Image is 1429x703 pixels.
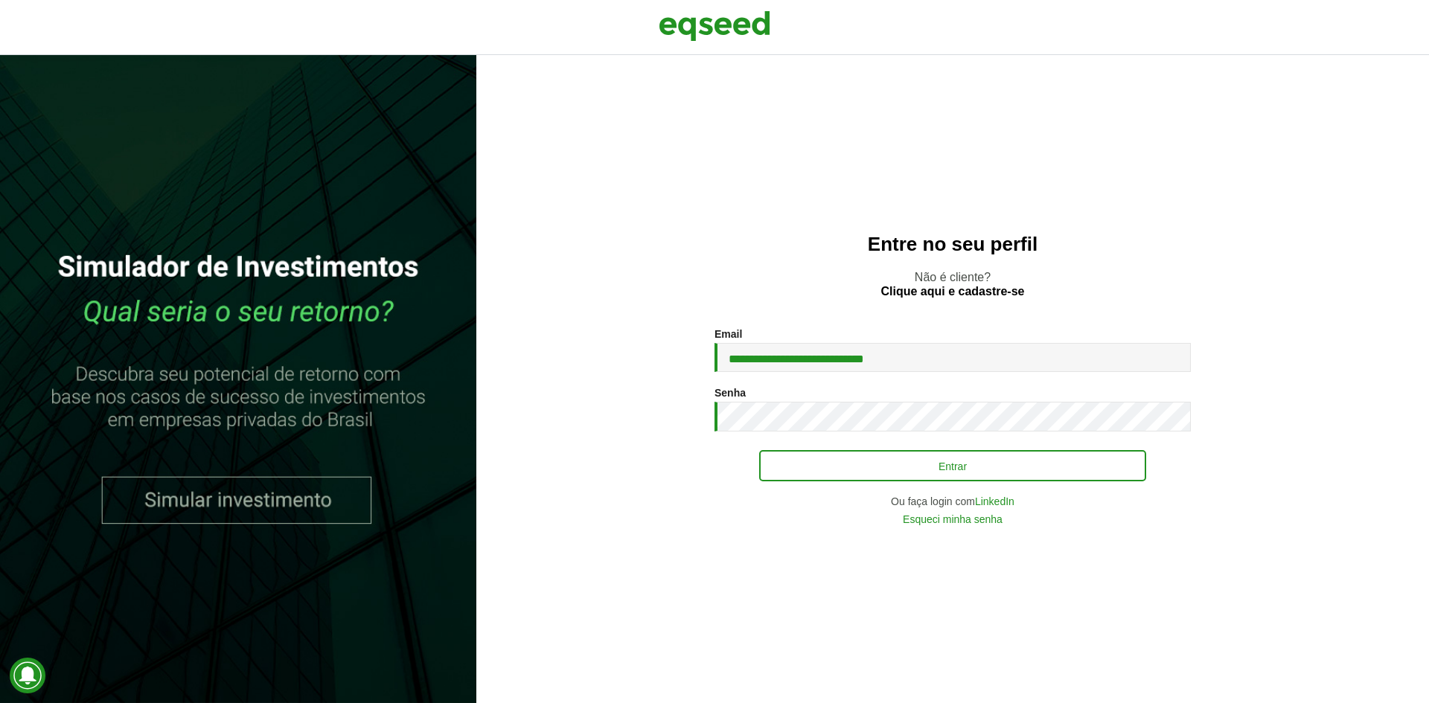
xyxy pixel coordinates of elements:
a: LinkedIn [975,496,1014,507]
label: Senha [714,388,746,398]
button: Entrar [759,450,1146,481]
div: Ou faça login com [714,496,1191,507]
a: Clique aqui e cadastre-se [881,286,1025,298]
p: Não é cliente? [506,270,1399,298]
label: Email [714,329,742,339]
img: EqSeed Logo [659,7,770,45]
h2: Entre no seu perfil [506,234,1399,255]
a: Esqueci minha senha [903,514,1003,524]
